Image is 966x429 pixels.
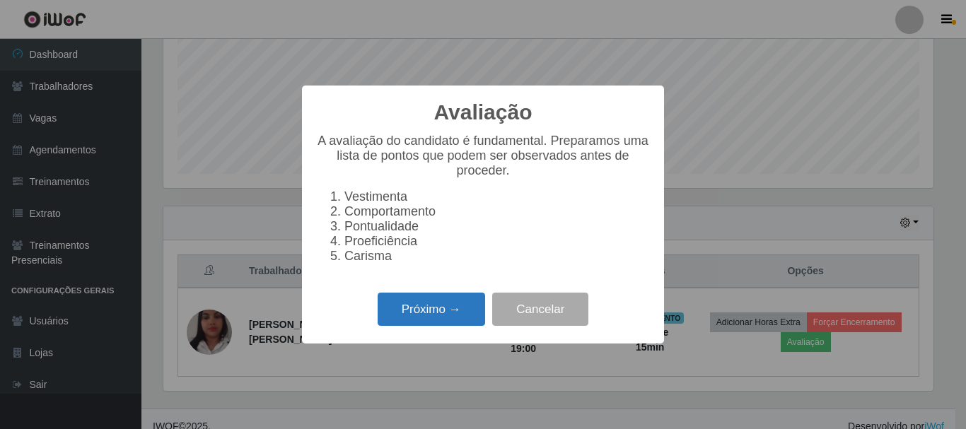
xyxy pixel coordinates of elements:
p: A avaliação do candidato é fundamental. Preparamos uma lista de pontos que podem ser observados a... [316,134,650,178]
li: Carisma [344,249,650,264]
li: Proeficiência [344,234,650,249]
h2: Avaliação [434,100,533,125]
li: Vestimenta [344,189,650,204]
li: Pontualidade [344,219,650,234]
button: Cancelar [492,293,588,326]
li: Comportamento [344,204,650,219]
button: Próximo → [378,293,485,326]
